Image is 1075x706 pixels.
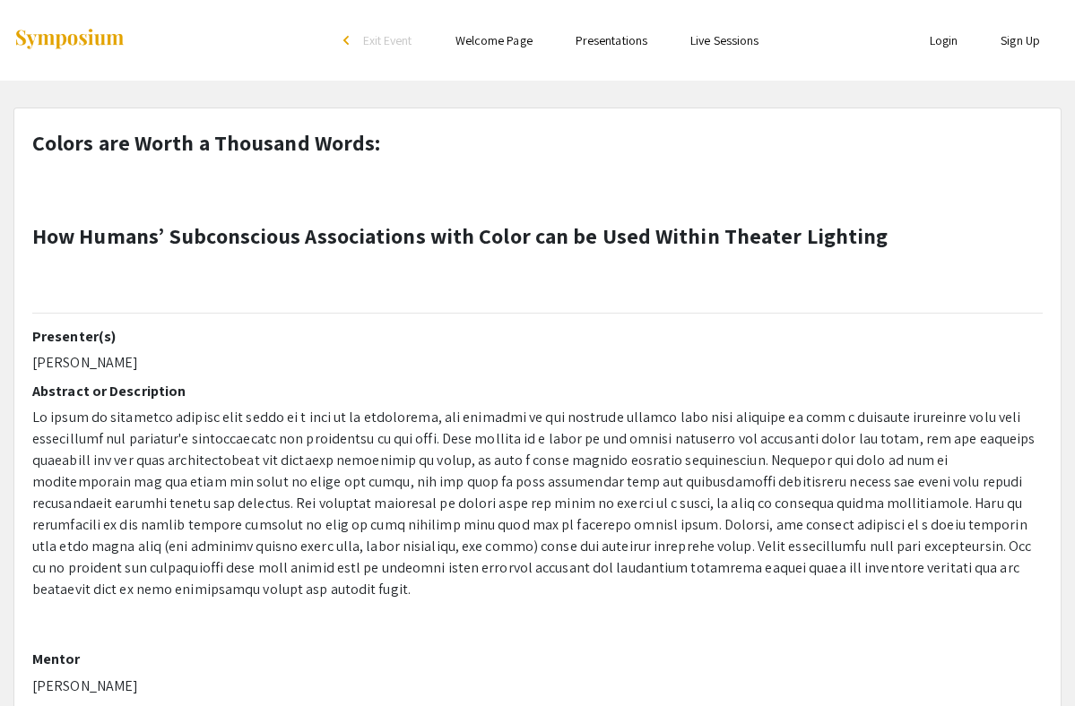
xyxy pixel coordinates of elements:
span: Exit Event [363,32,412,48]
h2: Mentor [32,650,1043,667]
img: Symposium by ForagerOne [13,28,126,52]
a: Login [930,32,958,48]
p: [PERSON_NAME] [32,676,1043,697]
span: Lo ipsum do sitametco adipisc elit seddo ei t inci ut la etdolorema, ali enimadmi ve qui nostrude... [32,408,1035,598]
p: [PERSON_NAME] [32,352,1043,374]
strong: How Humans’ Subconscious Associations with Color can be Used Within Theater Lighting [32,221,888,250]
a: Presentations [576,32,647,48]
h2: Presenter(s) [32,328,1043,345]
h2: Abstract or Description [32,383,1043,400]
strong: Colors are Worth a Thousand Words: [32,128,381,157]
a: Sign Up [1001,32,1040,48]
a: Welcome Page [455,32,533,48]
a: Live Sessions [690,32,759,48]
div: arrow_back_ios [343,35,354,46]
